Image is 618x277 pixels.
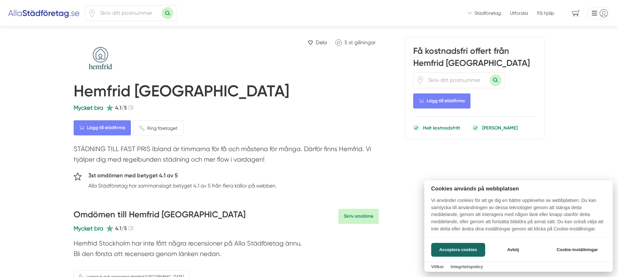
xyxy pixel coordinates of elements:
a: Villkor [431,264,444,269]
button: Avböj [487,243,539,257]
a: Integritetspolicy [450,264,483,269]
button: Acceptera cookies [431,243,485,257]
button: Cookie-inställningar [549,243,606,257]
p: Vi använder cookies för att ge dig en bättre upplevelse av webbplatsen. Du kan samtycka till anvä... [424,197,613,237]
h2: Cookies används på webbplatsen [424,186,613,192]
